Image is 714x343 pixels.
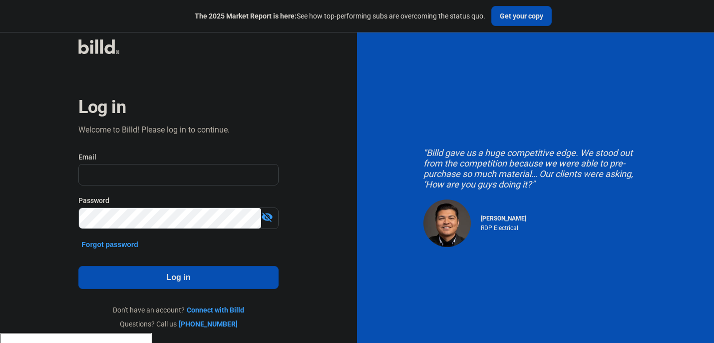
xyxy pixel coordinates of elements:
div: RDP Electrical [481,222,526,231]
div: Welcome to Billd! Please log in to continue. [78,124,230,136]
div: See how top-performing subs are overcoming the status quo. [195,11,485,21]
div: Log in [78,96,126,118]
mat-icon: visibility_off [261,211,273,223]
a: Connect with Billd [187,305,244,315]
span: The 2025 Market Report is here: [195,12,297,20]
div: Email [78,152,278,162]
div: Password [78,195,278,205]
div: Don't have an account? [78,305,278,315]
span: [PERSON_NAME] [481,215,526,222]
button: Get your copy [491,6,552,26]
button: Forgot password [78,239,141,250]
img: Raul Pacheco [423,199,471,247]
button: Log in [78,266,278,289]
div: "Billd gave us a huge competitive edge. We stood out from the competition because we were able to... [423,147,648,189]
div: Questions? Call us [78,319,278,329]
a: [PHONE_NUMBER] [179,319,238,329]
